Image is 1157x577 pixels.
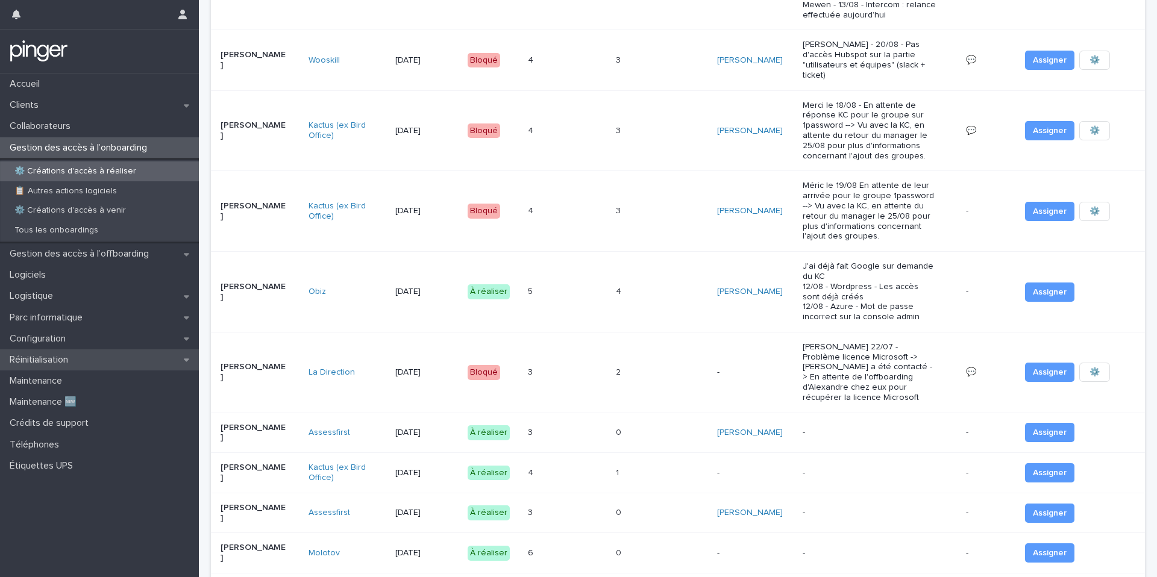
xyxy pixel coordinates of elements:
p: 3 [616,53,623,66]
p: 4 [528,53,536,66]
p: [PERSON_NAME] [221,362,287,382]
tr: [PERSON_NAME]Assessfirst [DATE]À réaliser33 00 [PERSON_NAME] --- Assigner [211,493,1145,533]
button: Assigner [1025,504,1074,523]
tr: [PERSON_NAME]La Direction [DATE]Bloqué33 22 -[PERSON_NAME] 22/07 - Problème licence Microsoft -> ... [211,332,1145,413]
span: Assigner [1033,426,1067,438]
p: Maintenance [5,375,72,387]
p: [PERSON_NAME] [221,423,287,443]
p: Gestion des accès à l’onboarding [5,142,157,154]
p: 3 [616,123,623,136]
button: Assigner [1025,121,1074,140]
p: 1 [616,466,621,478]
p: [DATE] [395,508,458,518]
div: À réaliser [468,284,510,299]
div: À réaliser [468,466,510,481]
p: Réinitialisation [5,354,78,366]
tr: [PERSON_NAME]Kactus (ex Bird Office) [DATE]Bloqué44 33 [PERSON_NAME] Merci le 18/08 - En attente ... [211,90,1145,171]
p: - [966,546,971,558]
p: 3 [616,204,623,216]
a: [PERSON_NAME] [717,287,783,297]
p: Clients [5,99,48,111]
p: - [966,204,971,216]
p: [DATE] [395,55,458,66]
div: À réaliser [468,546,510,561]
a: [PERSON_NAME] [717,126,783,136]
button: Assigner [1025,463,1074,482]
button: Assigner [1025,202,1074,221]
span: ⚙️ [1090,205,1100,217]
p: 5 [528,284,535,297]
p: [DATE] [395,206,458,216]
button: ⚙️ [1079,363,1110,382]
p: - [717,367,784,378]
div: Bloqué [468,53,500,68]
p: 6 [528,546,536,558]
p: Maintenance 🆕 [5,396,86,408]
tr: [PERSON_NAME]Wooskill [DATE]Bloqué44 33 [PERSON_NAME] [PERSON_NAME] - 20/08 - Pas d'accès Hubspot... [211,30,1145,90]
p: 3 [528,425,535,438]
p: [DATE] [395,367,458,378]
p: 4 [528,204,536,216]
a: Kactus (ex Bird Office) [309,201,375,222]
span: Assigner [1033,507,1067,519]
p: [PERSON_NAME] [221,463,287,483]
tr: [PERSON_NAME]Kactus (ex Bird Office) [DATE]Bloqué44 33 [PERSON_NAME] Méric le 19/08 En attente de... [211,171,1145,252]
a: Assessfirst [309,508,350,518]
p: ⚙️ Créations d'accès à venir [5,205,136,216]
p: Téléphones [5,439,69,451]
p: Logistique [5,290,63,302]
p: [PERSON_NAME] [221,282,287,302]
p: - [966,425,971,438]
button: ⚙️ [1079,202,1110,221]
p: [DATE] [395,126,458,136]
p: - [966,466,971,478]
p: - [966,505,971,518]
p: Méric le 19/08 En attente de leur arrivée pour le groupe 1password --> Vu avec la KC, en attente ... [803,181,936,242]
p: - [803,548,936,558]
p: Logiciels [5,269,55,281]
p: [PERSON_NAME] - 20/08 - Pas d'accès Hubspot sur la partie "utilisateurs et équipes" (slack + ticket) [803,40,936,80]
a: Assessfirst [309,428,350,438]
p: [DATE] [395,287,458,297]
span: ⚙️ [1090,125,1100,137]
p: Configuration [5,333,75,345]
p: [DATE] [395,428,458,438]
p: 2 [616,365,623,378]
p: Crédits de support [5,417,98,429]
p: - [717,468,784,478]
p: 📋 Autres actions logiciels [5,186,127,196]
p: Étiquettes UPS [5,460,83,472]
p: [DATE] [395,548,458,558]
p: 0 [616,505,624,518]
p: Accueil [5,78,49,90]
button: Assigner [1025,282,1074,302]
p: 4 [528,466,536,478]
span: Assigner [1033,286,1067,298]
span: Assigner [1033,467,1067,479]
button: ⚙️ [1079,121,1110,140]
div: Bloqué [468,365,500,380]
p: - [803,508,936,518]
p: [DATE] [395,468,458,478]
a: Wooskill [309,55,340,66]
a: Obiz [309,287,326,297]
div: À réaliser [468,425,510,440]
span: ⚙️ [1090,54,1100,66]
div: À réaliser [468,505,510,520]
span: Assigner [1033,547,1067,559]
span: Assigner [1033,54,1067,66]
button: Assigner [1025,51,1074,70]
p: [PERSON_NAME] [221,50,287,70]
p: J'ai déjà fait Google sur demande du KC 12/08 - Wordpress - Les accès sont déjà créés 12/08 - Azu... [803,261,936,322]
div: Bloqué [468,204,500,219]
a: [PERSON_NAME] [717,428,783,438]
p: - [717,548,784,558]
a: 💬 [966,368,976,376]
p: 0 [616,425,624,438]
tr: [PERSON_NAME]Obiz [DATE]À réaliser55 44 [PERSON_NAME] J'ai déjà fait Google sur demande du KC 12/... [211,252,1145,332]
p: 3 [528,365,535,378]
div: Bloqué [468,123,500,139]
p: 0 [616,546,624,558]
a: [PERSON_NAME] [717,508,783,518]
a: [PERSON_NAME] [717,206,783,216]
